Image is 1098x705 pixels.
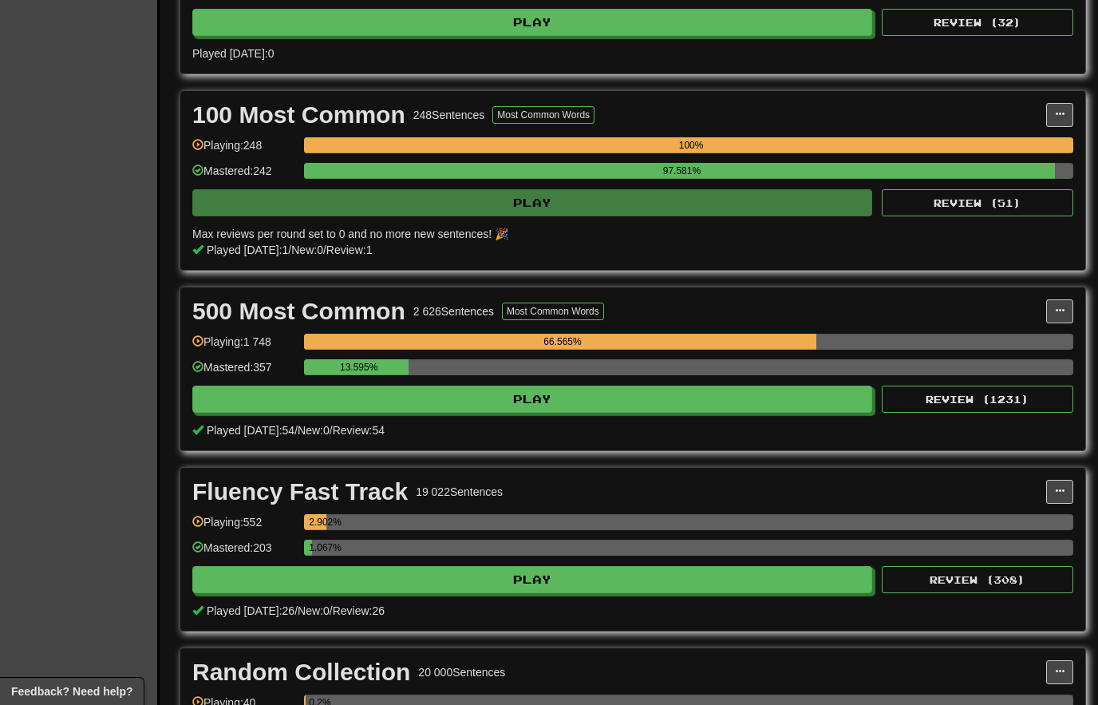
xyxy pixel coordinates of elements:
[192,299,405,323] div: 500 Most Common
[192,386,872,413] button: Play
[294,604,298,617] span: /
[192,163,296,189] div: Mastered: 242
[882,566,1073,593] button: Review (308)
[192,566,872,593] button: Play
[416,484,503,500] div: 19 022 Sentences
[298,604,330,617] span: New: 0
[294,424,298,437] span: /
[192,359,296,386] div: Mastered: 357
[502,303,604,320] button: Most Common Words
[309,514,326,530] div: 2.902%
[11,683,132,699] span: Open feedback widget
[309,163,1054,179] div: 97.581%
[192,189,872,216] button: Play
[192,137,296,164] div: Playing: 248
[192,103,405,127] div: 100 Most Common
[192,47,274,60] span: Played [DATE]: 0
[333,424,385,437] span: Review: 54
[291,244,323,256] span: New: 0
[309,359,409,375] div: 13.595%
[309,137,1073,153] div: 100%
[882,386,1073,413] button: Review (1231)
[330,424,333,437] span: /
[418,664,505,680] div: 20 000 Sentences
[330,604,333,617] span: /
[323,244,326,256] span: /
[192,480,408,504] div: Fluency Fast Track
[882,189,1073,216] button: Review (51)
[207,604,294,617] span: Played [DATE]: 26
[326,244,373,256] span: Review: 1
[333,604,385,617] span: Review: 26
[192,9,872,36] button: Play
[413,303,494,319] div: 2 626 Sentences
[192,514,296,541] div: Playing: 552
[207,244,288,256] span: Played [DATE]: 1
[413,107,485,123] div: 248 Sentences
[288,244,291,256] span: /
[298,424,330,437] span: New: 0
[309,334,816,350] div: 66.565%
[492,106,594,124] button: Most Common Words
[192,334,296,360] div: Playing: 1 748
[309,540,312,556] div: 1.067%
[192,226,1064,242] div: Max reviews per round set to 0 and no more new sentences! 🎉
[192,660,410,684] div: Random Collection
[192,540,296,566] div: Mastered: 203
[207,424,294,437] span: Played [DATE]: 54
[882,9,1073,36] button: Review (32)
